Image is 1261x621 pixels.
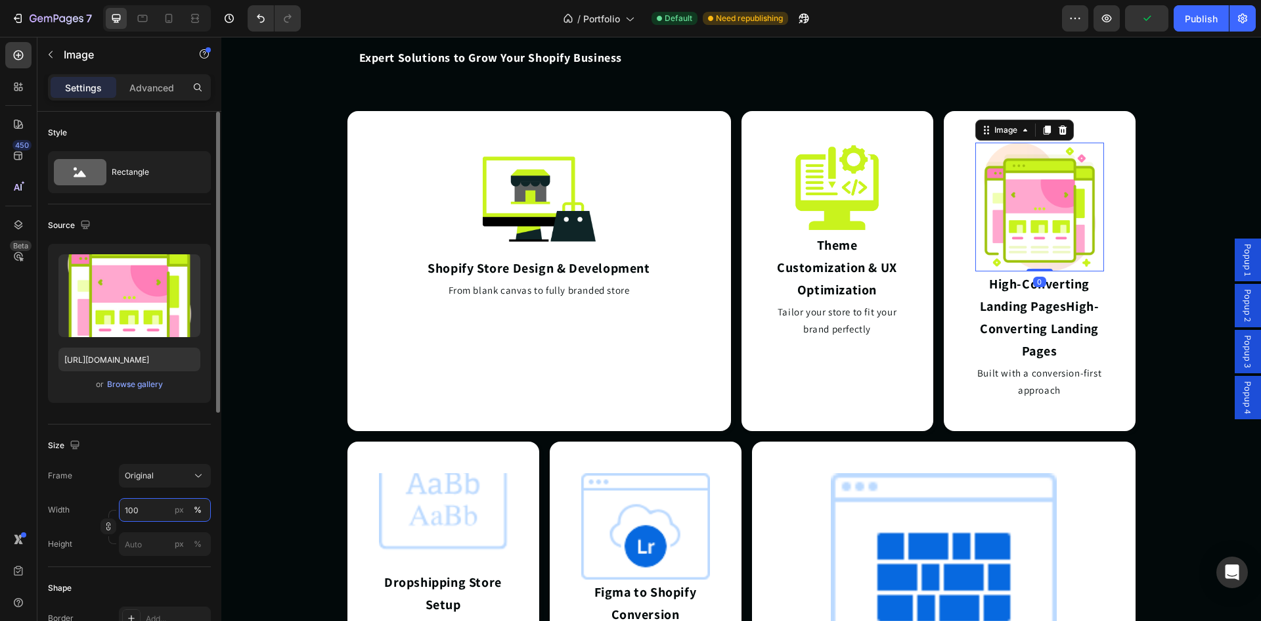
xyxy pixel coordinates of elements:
label: Height [48,538,72,550]
p: Image [64,47,175,62]
img: gempages_582830669671957465-07dd5aa6-0f47-4135-94d0-185c64c31068.png [754,106,883,235]
h2: Figma to Shopify Conversion [360,543,489,590]
img: preview-image [58,254,200,337]
div: 450 [12,140,32,150]
input: https://example.com/image.jpg [58,348,200,371]
p: 7 [86,11,92,26]
h2: Theme Customization & UX Optimization [552,196,680,265]
div: px [175,504,184,516]
span: Popup 2 [1020,252,1033,285]
h2: Dropshipping Store Setup [158,533,286,580]
span: or [96,377,104,392]
h2: Product research, apps, and automation done right [158,580,286,616]
span: Popup 3 [1020,298,1033,331]
button: Publish [1174,5,1229,32]
div: Open Intercom Messenger [1216,557,1248,588]
div: 0 [812,240,825,250]
button: px [190,502,206,518]
button: % [171,536,187,552]
span: Original [125,470,154,482]
span: Portfolio [583,12,620,26]
span: Popup 1 [1020,207,1033,239]
div: Size [48,437,83,455]
h2: High-Converting Landing PagesHigh-Converting Landing Pages [754,235,883,327]
button: Original [119,464,211,488]
button: Browse gallery [106,378,164,391]
span: Need republishing [716,12,783,24]
label: Frame [48,470,72,482]
iframe: Design area [221,37,1261,621]
div: Undo/Redo [248,5,301,32]
img: gempages_582830669671957465-00238732-6e17-45de-9d16-d579284bdeeb.png [571,106,661,196]
img: gempages_582830669671957465-0b1f0229-c28f-4d49-b898-4bd6def50343.png [261,106,374,219]
span: / [577,12,581,26]
img: gempages_582830669671957465-08f36f7e-f947-484f-b288-ede3c14fbed0.png [158,436,286,533]
label: Width [48,504,70,516]
h2: Tailor your store to fit your brand perfectly [552,265,680,302]
img: gempages_582830669671957465-ffbe5676-105c-40c9-95bb-87338eb393be.png [360,436,489,543]
button: 7 [5,5,98,32]
div: Shape [48,582,72,594]
p: Settings [65,81,102,95]
button: % [171,502,187,518]
input: px% [119,498,211,522]
span: Popup 4 [1020,344,1033,377]
div: Image [770,87,799,99]
div: % [194,504,202,516]
button: px [190,536,206,552]
strong: Expert Solutions to Grow Your Shopify Business [138,13,401,28]
div: Rectangle [112,157,192,187]
div: % [194,538,202,550]
h2: From blank canvas to fully branded store [205,244,431,264]
h2: Shopify Store Design & Development [205,219,431,244]
p: Advanced [129,81,174,95]
input: px% [119,532,211,556]
div: px [175,538,184,550]
div: Style [48,127,67,139]
h2: Built with a conversion-first approach [754,327,883,363]
div: Source [48,217,93,235]
span: Default [665,12,692,24]
div: Beta [10,241,32,251]
div: Publish [1185,12,1218,26]
div: Browse gallery [107,379,163,390]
